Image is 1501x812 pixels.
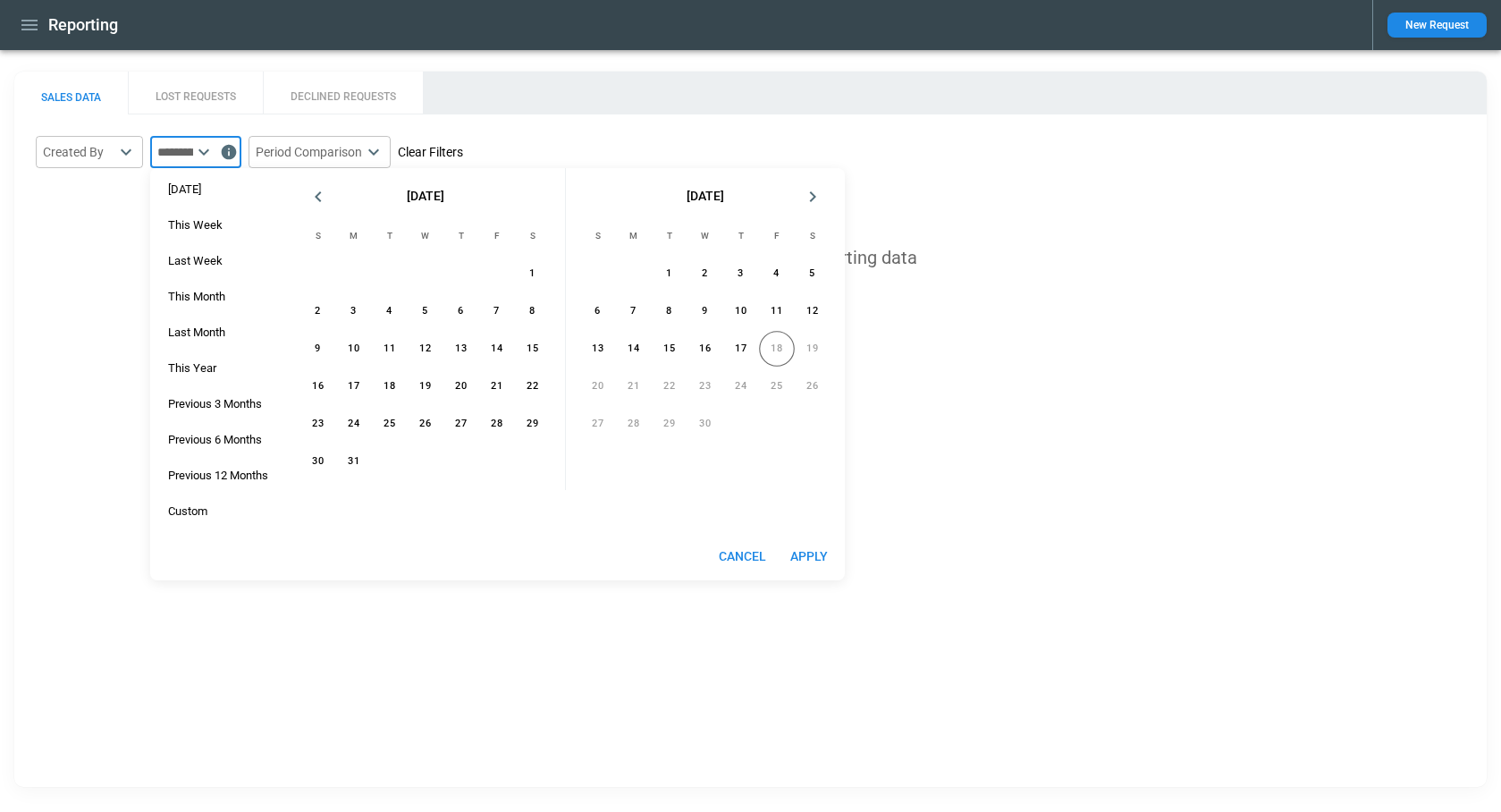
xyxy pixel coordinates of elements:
[48,14,118,36] h1: Reporting
[652,331,687,367] button: 15
[654,218,686,254] span: Tuesday
[795,256,831,292] button: 5
[408,293,443,329] button: 5
[300,293,336,329] button: 2
[157,326,236,340] span: Last Month
[157,290,236,304] span: This Month
[795,293,831,329] button: 12
[157,469,279,483] span: Previous 12 Months
[408,331,443,367] button: 12
[687,256,723,292] button: 2
[300,331,336,367] button: 9
[445,218,477,254] span: Thursday
[336,368,372,404] button: 17
[582,218,614,254] span: Sunday
[300,179,336,215] button: Previous month
[157,283,236,311] div: This Month
[372,331,408,367] button: 11
[336,293,372,329] button: 3
[780,540,838,573] button: Apply
[443,293,479,329] button: 6
[14,72,128,114] button: SALES DATA
[157,461,279,490] div: Previous 12 Months
[443,406,479,442] button: 27
[515,293,551,329] button: 8
[36,247,1465,269] div: Select a date range to view reporting data
[515,406,551,442] button: 29
[759,293,795,329] button: 11
[157,218,233,233] span: This Week
[515,368,551,404] button: 22
[723,331,759,367] button: 17
[652,293,687,329] button: 8
[338,218,370,254] span: Monday
[479,406,515,442] button: 28
[157,497,218,526] div: Custom
[761,218,793,254] span: Friday
[618,218,650,254] span: Monday
[128,72,263,114] button: LOST REQUESTS
[43,143,114,161] div: Created By
[157,433,273,447] span: Previous 6 Months
[398,141,463,164] button: Clear Filters
[157,354,227,383] div: This Year
[409,218,442,254] span: Wednesday
[687,331,723,367] button: 16
[300,444,336,479] button: 30
[443,368,479,404] button: 20
[157,504,218,519] span: Custom
[157,426,273,454] div: Previous 6 Months
[336,406,372,442] button: 24
[372,368,408,404] button: 18
[795,179,831,215] button: Next month
[1387,13,1487,38] button: New Request
[689,218,721,254] span: Wednesday
[256,143,362,161] div: Period Comparison
[372,406,408,442] button: 25
[157,361,227,376] span: This Year
[408,406,443,442] button: 26
[580,331,616,367] button: 13
[797,218,829,254] span: Saturday
[302,218,334,254] span: Sunday
[157,390,273,419] div: Previous 3 Months
[616,331,652,367] button: 14
[687,189,724,204] span: [DATE]
[300,368,336,404] button: 16
[220,143,238,161] svg: Data includes activity through 17/09/2025 (end of day UTC)
[479,368,515,404] button: 21
[374,218,406,254] span: Tuesday
[479,293,515,329] button: 7
[580,293,616,329] button: 6
[372,293,408,329] button: 4
[712,540,773,573] button: Cancel
[515,331,551,367] button: 15
[263,72,423,114] button: DECLINED REQUESTS
[300,406,336,442] button: 23
[157,254,233,268] span: Last Week
[723,293,759,329] button: 10
[723,256,759,292] button: 3
[481,218,513,254] span: Friday
[725,218,757,254] span: Thursday
[515,256,551,292] button: 1
[443,331,479,367] button: 13
[336,331,372,367] button: 10
[157,318,236,347] div: Last Month
[687,293,723,329] button: 9
[157,247,233,275] div: Last Week
[517,218,549,254] span: Saturday
[479,331,515,367] button: 14
[157,182,212,197] span: [DATE]
[408,368,443,404] button: 19
[157,397,273,411] span: Previous 3 Months
[157,211,233,240] div: This Week
[652,256,687,292] button: 1
[407,189,444,204] span: [DATE]
[157,175,212,204] div: [DATE]
[759,256,795,292] button: 4
[616,293,652,329] button: 7
[336,444,372,479] button: 31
